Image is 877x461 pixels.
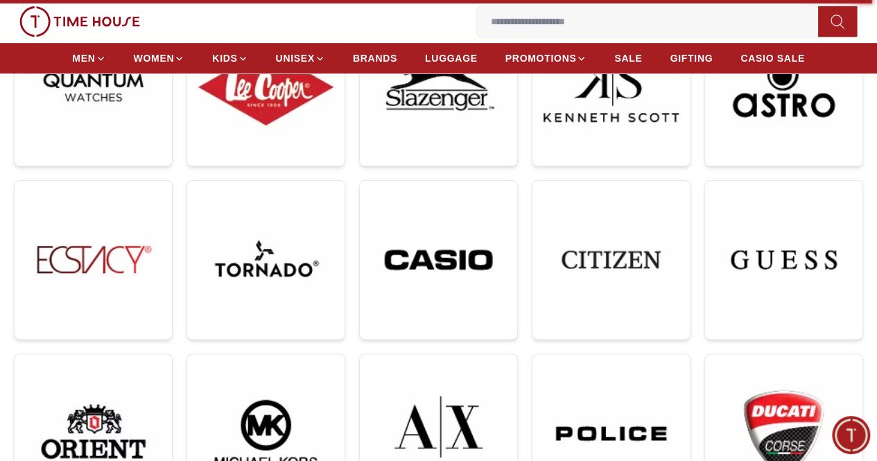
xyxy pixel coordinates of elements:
a: LUGGAGE [425,46,478,71]
img: ... [716,192,851,328]
span: KIDS [212,51,237,65]
a: BRANDS [353,46,397,71]
img: ... [544,192,679,327]
span: LUGGAGE [425,51,478,65]
img: ... [198,19,333,155]
a: SALE [614,46,642,71]
a: GIFTING [670,46,713,71]
span: GIFTING [670,51,713,65]
a: PROMOTIONS [505,46,587,71]
img: ... [716,19,851,155]
a: MEN [72,46,105,71]
a: CASIO SALE [740,46,805,71]
span: UNISEX [276,51,315,65]
img: ... [371,192,506,328]
img: ... [26,192,161,327]
span: SALE [614,51,642,65]
span: PROMOTIONS [505,51,577,65]
img: ... [544,19,679,155]
a: KIDS [212,46,248,71]
span: MEN [72,51,95,65]
span: CASIO SALE [740,51,805,65]
span: BRANDS [353,51,397,65]
img: ... [198,192,333,327]
img: ... [26,19,161,155]
img: ... [371,19,506,155]
a: WOMEN [134,46,185,71]
a: UNISEX [276,46,325,71]
span: WOMEN [134,51,175,65]
div: Chat Widget [832,416,870,454]
img: ... [19,6,140,37]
